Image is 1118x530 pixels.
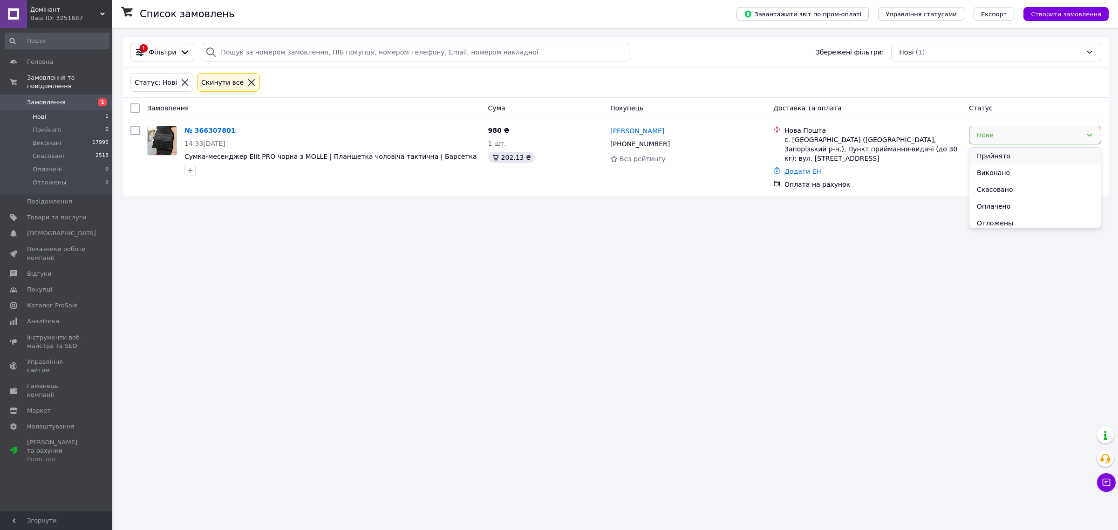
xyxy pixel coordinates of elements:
[969,164,1101,181] li: Виконано
[133,77,179,88] div: Статус: Нові
[981,11,1007,18] span: Експорт
[27,58,53,66] span: Головна
[27,74,112,90] span: Замовлення та повідомлення
[1014,10,1109,17] a: Створити замовлення
[202,43,629,61] input: Пошук за номером замовлення, ПІБ покупця, номером телефону, Email, номером накладної
[27,285,52,294] span: Покупці
[899,48,913,57] span: Нові
[977,130,1082,140] div: Нове
[1031,11,1101,18] span: Створити замовлення
[620,155,666,163] span: Без рейтингу
[27,229,96,238] span: [DEMOGRAPHIC_DATA]
[105,126,109,134] span: 0
[27,301,77,310] span: Каталог ProSale
[184,153,477,160] a: Сумка-месенджер Elit PRO чорна з MOLLE | Планшетка чоловіча тактична | Барсетка
[98,98,107,106] span: 1
[147,126,177,156] a: Фото товару
[27,382,86,399] span: Гаманець компанії
[488,152,535,163] div: 202.13 ₴
[33,152,64,160] span: Скасовані
[816,48,884,57] span: Збережені фільтри:
[148,126,177,155] img: Фото товару
[736,7,869,21] button: Завантажити звіт по пром-оплаті
[33,113,46,121] span: Нові
[27,438,86,464] span: [PERSON_NAME] та рахунки
[27,245,86,262] span: Показники роботи компанії
[27,98,66,107] span: Замовлення
[878,7,964,21] button: Управління статусами
[27,197,72,206] span: Повідомлення
[784,180,961,189] div: Оплата на рахунок
[784,126,961,135] div: Нова Пошта
[610,140,670,148] span: [PHONE_NUMBER]
[27,422,75,431] span: Налаштування
[488,127,510,134] span: 980 ₴
[27,455,86,463] div: Prom топ
[744,10,861,18] span: Завантажити звіт по пром-оплаті
[92,139,109,147] span: 17995
[969,148,1101,164] li: Прийнято
[969,198,1101,215] li: Оплачено
[27,270,51,278] span: Відгуки
[27,333,86,350] span: Інструменти веб-майстра та SEO
[149,48,176,57] span: Фільтри
[27,407,51,415] span: Маркет
[33,165,62,174] span: Оплачені
[610,126,664,136] a: [PERSON_NAME]
[27,317,59,326] span: Аналітика
[916,48,925,56] span: (1)
[784,135,961,163] div: с. [GEOGRAPHIC_DATA] ([GEOGRAPHIC_DATA], Запорізький р-н.), Пункт приймання-видачі (до 30 кг): ву...
[488,140,506,147] span: 1 шт.
[30,6,100,14] span: Домінант
[974,7,1015,21] button: Експорт
[784,168,821,175] a: Додати ЕН
[199,77,245,88] div: Cкинути все
[1023,7,1109,21] button: Створити замовлення
[33,139,61,147] span: Виконані
[184,140,225,147] span: 14:33[DATE]
[27,213,86,222] span: Товари та послуги
[147,104,189,112] span: Замовлення
[886,11,957,18] span: Управління статусами
[95,152,109,160] span: 2518
[5,33,109,49] input: Пошук
[969,104,993,112] span: Статус
[33,126,61,134] span: Прийняті
[969,215,1101,231] li: Отложены
[610,104,643,112] span: Покупець
[969,181,1101,198] li: Скасовано
[105,165,109,174] span: 0
[773,104,842,112] span: Доставка та оплата
[1097,473,1116,492] button: Чат з покупцем
[105,178,109,187] span: 0
[30,14,112,22] div: Ваш ID: 3251687
[105,113,109,121] span: 1
[33,178,67,187] span: Отложены
[184,127,235,134] a: № 366307801
[488,104,505,112] span: Cума
[27,358,86,374] span: Управління сайтом
[140,8,234,20] h1: Список замовлень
